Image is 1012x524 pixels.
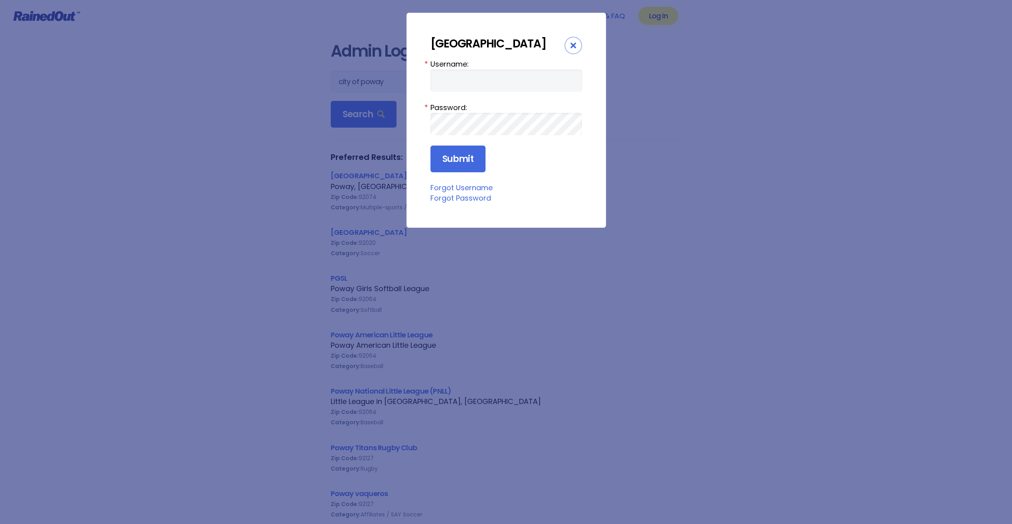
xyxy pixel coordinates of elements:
div: Close [564,37,582,54]
label: Password: [430,102,582,113]
a: Forgot Password [430,193,491,203]
label: Username: [430,59,582,69]
input: Submit [430,146,485,173]
div: [GEOGRAPHIC_DATA] [430,37,564,51]
a: Forgot Username [430,183,493,193]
